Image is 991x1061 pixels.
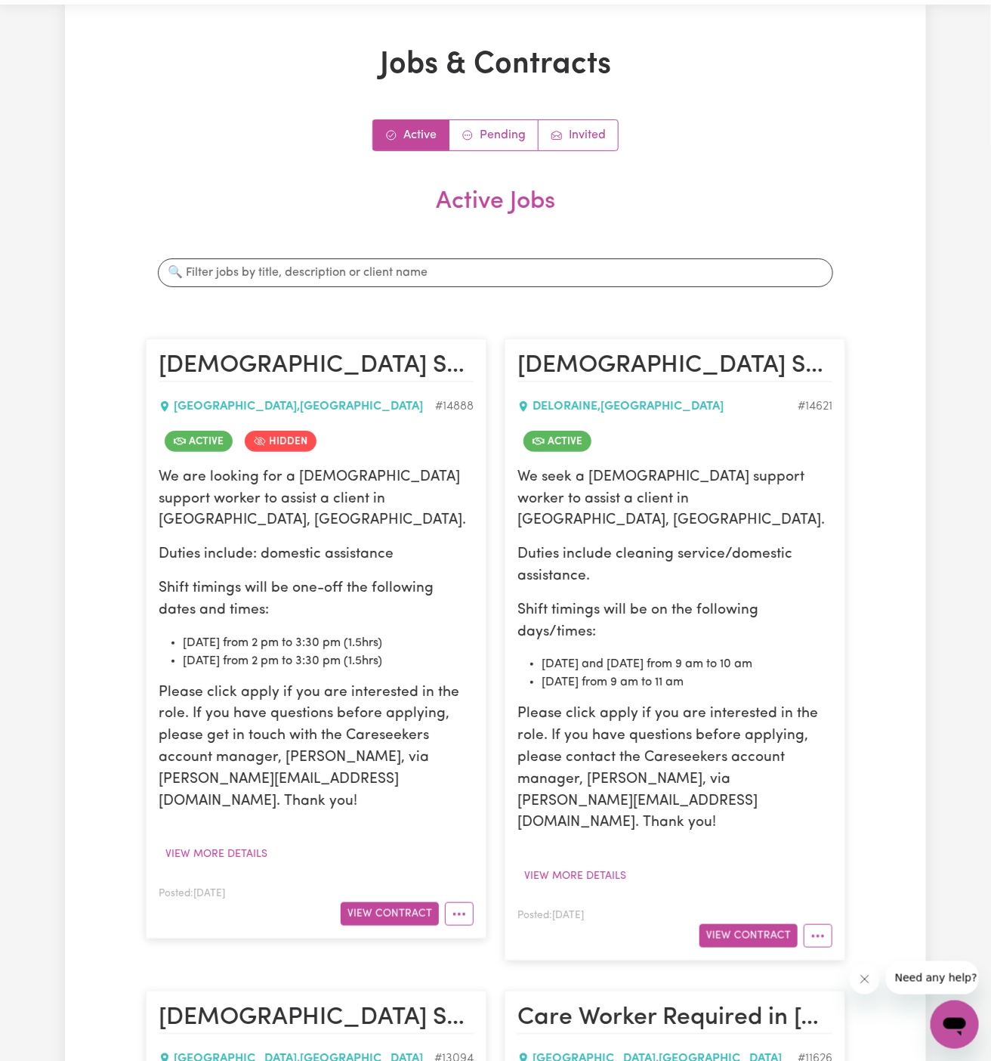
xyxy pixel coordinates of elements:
div: Job ID #14621 [798,397,832,416]
li: [DATE] from 9 am to 11 am [542,673,832,691]
span: Posted: [DATE] [517,911,584,920]
a: Active jobs [373,120,449,150]
li: [DATE] from 2 pm to 3:30 pm (1.5hrs) [183,634,474,652]
span: Job is active [165,431,233,452]
iframe: Message from company [886,961,979,994]
li: [DATE] from 2 pm to 3:30 pm (1.5hrs) [183,652,474,670]
h2: Active Jobs [146,187,845,240]
div: Job ID #14888 [435,397,474,416]
button: View more details [517,865,633,888]
h2: Female Support Worker Needed In Westbury, TAS [159,351,474,382]
p: We seek a [DEMOGRAPHIC_DATA] support worker to assist a client in [GEOGRAPHIC_DATA], [GEOGRAPHIC_... [517,467,832,532]
span: Posted: [DATE] [159,889,225,899]
p: Please click apply if you are interested in the role. If you have questions before applying, plea... [517,704,832,834]
p: We are looking for a [DEMOGRAPHIC_DATA] support worker to assist a client in [GEOGRAPHIC_DATA], [... [159,467,474,532]
p: Duties include cleaning service/domestic assistance. [517,544,832,588]
a: Contracts pending review [449,120,539,150]
p: Please click apply if you are interested in the role. If you have questions before applying, plea... [159,682,474,813]
h2: Female Support Worker Needed Monday And Wednesday In Westbury, Tasmania [159,1004,474,1034]
p: Duties include: domestic assistance [159,544,474,566]
span: Job is hidden [245,431,316,452]
span: Job is active [523,431,591,452]
div: DELORAINE , [GEOGRAPHIC_DATA] [517,397,798,416]
iframe: Close message [850,964,880,994]
h2: Female Support Worker Needed In Deloraine, TAS [517,351,832,382]
p: Shift timings will be one-off the following dates and times: [159,578,474,622]
input: 🔍 Filter jobs by title, description or client name [158,258,833,287]
button: More options [804,924,832,948]
button: More options [445,902,474,926]
div: [GEOGRAPHIC_DATA] , [GEOGRAPHIC_DATA] [159,397,435,416]
h1: Jobs & Contracts [146,47,845,83]
iframe: Button to launch messaging window [931,1001,979,1049]
p: Shift timings will be on the following days/times: [517,600,832,644]
button: View more details [159,843,274,866]
a: Job invitations [539,120,618,150]
button: View Contract [341,902,439,926]
h2: Care Worker Required in Westbury, TAS [517,1004,832,1034]
button: View Contract [699,924,798,948]
li: [DATE] and [DATE] from 9 am to 10 am [542,655,832,673]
